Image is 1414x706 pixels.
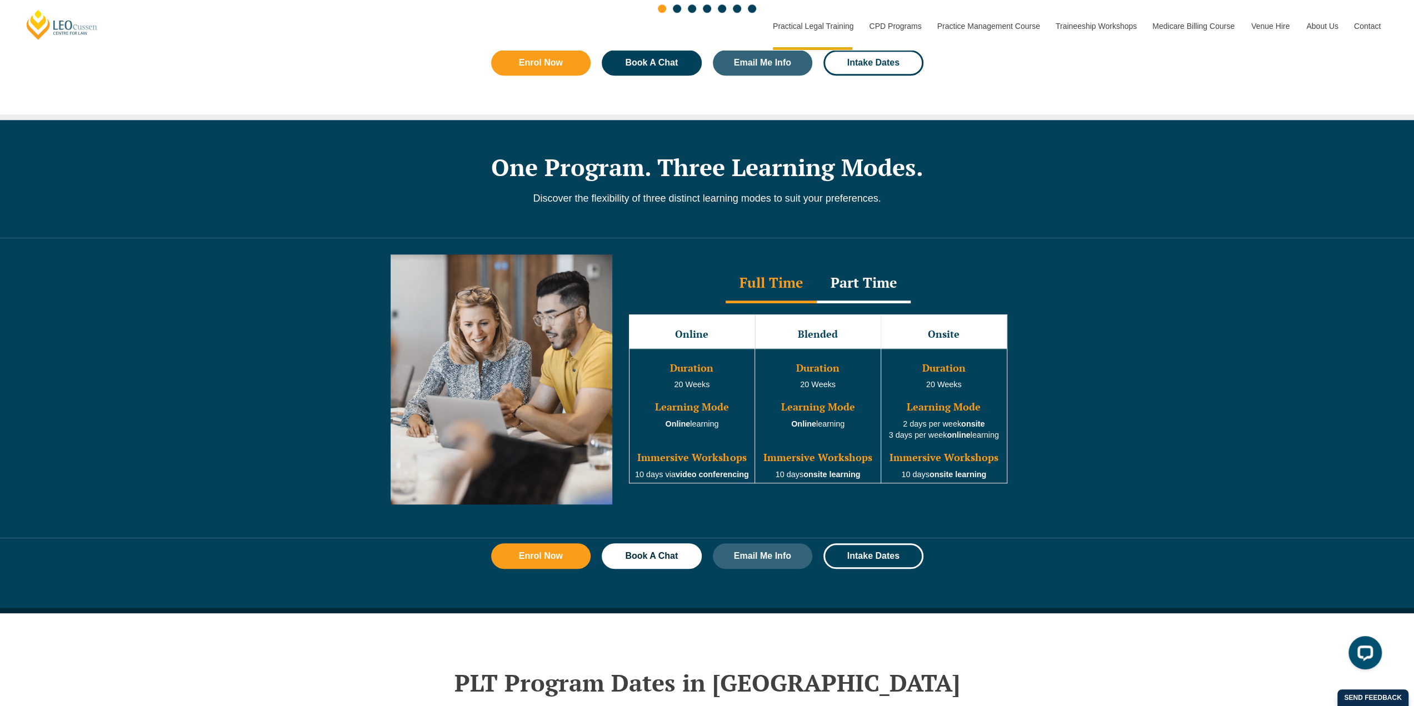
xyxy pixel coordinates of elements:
[733,4,741,13] span: Go to slide 6
[658,4,666,13] span: Go to slide 1
[1346,2,1389,50] a: Contact
[1298,2,1346,50] a: About Us
[391,153,1024,181] h2: One Program. Three Learning Modes.
[519,552,563,560] span: Enrol Now
[625,552,678,560] span: Book A Chat
[703,4,711,13] span: Go to slide 4
[847,58,900,67] span: Intake Dates
[929,2,1047,50] a: Practice Management Course
[629,348,755,483] td: learning 10 days via
[961,419,985,428] strong: onsite
[631,452,754,463] h3: Immersive Workshops
[726,264,817,303] div: Full Time
[673,4,681,13] span: Go to slide 2
[1047,2,1144,50] a: Traineeship Workshops
[1340,632,1386,678] iframe: LiveChat chat widget
[756,452,880,463] h3: Immersive Workshops
[791,419,816,428] strong: Online
[631,329,754,340] h3: Online
[491,50,591,76] a: Enrol Now
[718,4,726,13] span: Go to slide 5
[930,470,986,479] strong: onsite learning
[882,402,1006,413] h3: Learning Mode
[861,2,928,50] a: CPD Programs
[602,50,702,76] a: Book A Chat
[631,402,754,413] h3: Learning Mode
[25,9,99,41] a: [PERSON_NAME] Centre for Law
[817,264,911,303] div: Part Time
[881,348,1007,483] td: 20 Weeks 2 days per week 3 days per week learning 10 days
[491,543,591,569] a: Enrol Now
[519,58,563,67] span: Enrol Now
[947,430,970,439] strong: online
[847,552,900,560] span: Intake Dates
[713,543,813,569] a: Email Me Info
[391,192,1024,204] p: Discover the flexibility of three distinct learning modes to suit your preferences.
[1144,2,1243,50] a: Medicare Billing Course
[391,669,1024,697] h2: PLT Program Dates in [GEOGRAPHIC_DATA]
[823,50,923,76] a: Intake Dates
[882,329,1006,340] h3: Onsite
[756,363,880,374] h3: Duration
[803,470,860,479] strong: onsite learning
[1243,2,1298,50] a: Venue Hire
[734,552,791,560] span: Email Me Info
[625,58,678,67] span: Book A Chat
[748,4,756,13] span: Go to slide 7
[602,543,702,569] a: Book A Chat
[676,470,749,479] strong: video conferencing
[755,348,881,483] td: 20 Weeks learning 10 days
[688,4,696,13] span: Go to slide 3
[765,2,861,50] a: Practical Legal Training
[670,361,713,374] span: Duration
[823,543,923,569] a: Intake Dates
[756,402,880,413] h3: Learning Mode
[734,58,791,67] span: Email Me Info
[713,50,813,76] a: Email Me Info
[674,380,710,389] span: 20 Weeks
[882,363,1006,374] h3: Duration
[756,329,880,340] h3: Blended
[882,452,1006,463] h3: Immersive Workshops
[665,419,690,428] strong: Online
